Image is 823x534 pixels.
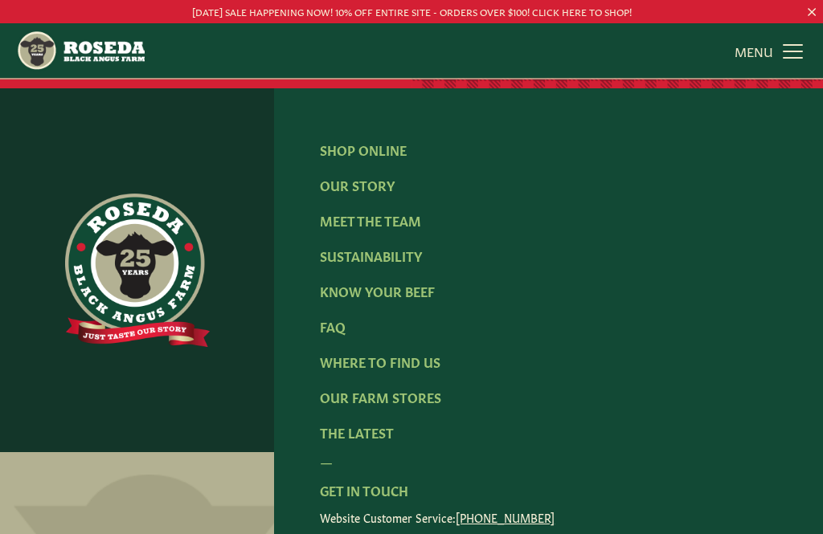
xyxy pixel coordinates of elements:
[320,451,777,471] div: —
[41,3,782,20] p: [DATE] SALE HAPPENING NOW! 10% OFF ENTIRE SITE - ORDERS OVER $100! CLICK HERE TO SHOP!
[320,282,435,300] a: Know Your Beef
[320,141,407,158] a: Shop Online
[320,509,777,525] p: Website Customer Service:
[320,423,394,441] a: The Latest
[320,388,441,406] a: Our Farm Stores
[320,353,440,370] a: Where To Find Us
[735,41,773,60] span: MENU
[320,176,395,194] a: Our Story
[456,509,555,525] a: [PHONE_NUMBER]
[320,317,346,335] a: FAQ
[16,23,806,78] nav: Main Navigation
[320,211,421,229] a: Meet The Team
[65,194,210,348] img: https://roseda.com/wp-content/uploads/2021/06/roseda-25-full@2x.png
[16,30,145,71] img: https://roseda.com/wp-content/uploads/2021/05/roseda-25-header.png
[320,247,422,264] a: Sustainability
